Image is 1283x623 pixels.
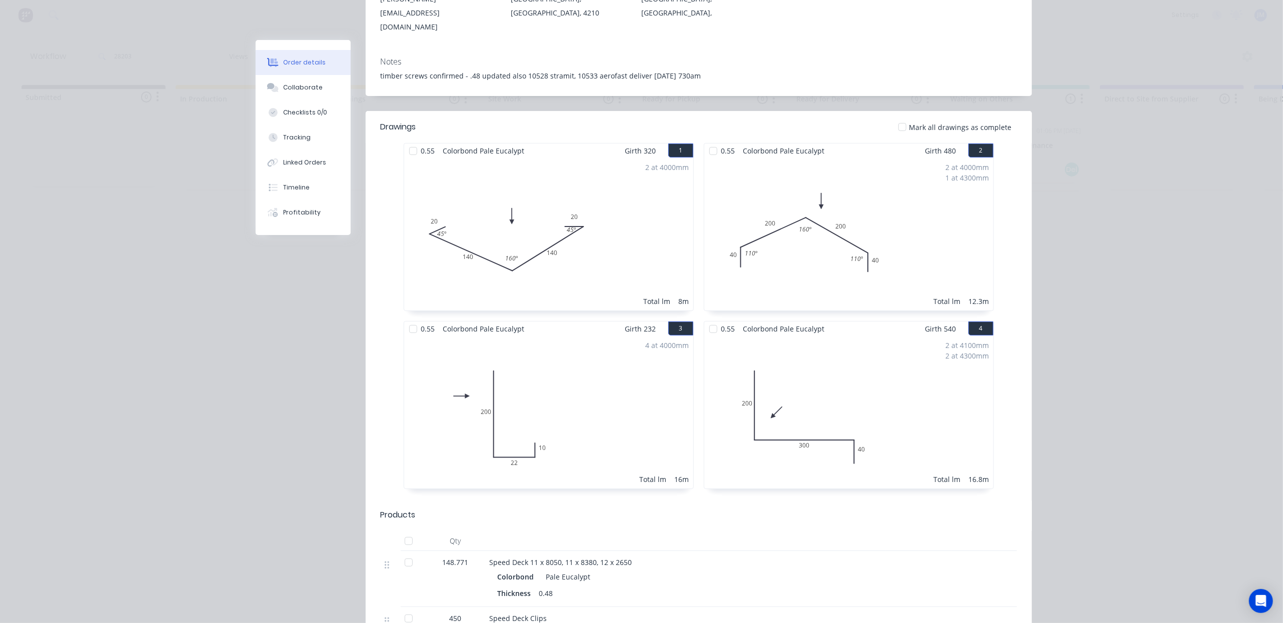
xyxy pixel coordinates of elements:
[640,474,667,484] div: Total lm
[283,208,321,217] div: Profitability
[909,122,1012,132] span: Mark all drawings as complete
[946,172,989,183] div: 1 at 4300mm
[283,133,311,142] div: Tracking
[739,321,829,336] span: Colorbond Pale Eucalypt
[498,569,538,584] div: Colorbond
[256,125,351,150] button: Tracking
[668,143,693,157] button: 1
[646,340,689,350] div: 4 at 4000mm
[542,569,591,584] div: Pale Eucalypt
[283,83,323,92] div: Collaborate
[381,70,1017,81] div: timber screws confirmed - .48 updated also 10528 stramit, 10533 aerofast deliver [DATE] 730am
[381,57,1017,66] div: Notes
[934,474,961,484] div: Total lm
[717,143,739,158] span: 0.55
[675,474,689,484] div: 16m
[704,158,993,310] div: 04020020040110º160º110º2 at 4000mm1 at 4300mmTotal lm12.3m
[1249,589,1273,613] div: Open Intercom Messenger
[490,557,632,567] span: Speed Deck 11 x 8050, 11 x 8380, 12 x 2650
[381,121,416,133] div: Drawings
[256,200,351,225] button: Profitability
[704,336,993,488] div: 0200300402 at 4100mm2 at 4300mmTotal lm16.8m
[283,158,326,167] div: Linked Orders
[925,143,956,158] span: Girth 480
[443,557,469,567] span: 148.771
[679,296,689,306] div: 8m
[968,143,993,157] button: 2
[283,108,327,117] div: Checklists 0/0
[717,321,739,336] span: 0.55
[490,613,547,623] span: Speed Deck Clips
[256,100,351,125] button: Checklists 0/0
[925,321,956,336] span: Girth 540
[644,296,671,306] div: Total lm
[535,586,557,600] div: 0.48
[283,183,310,192] div: Timeline
[968,321,993,335] button: 4
[739,143,829,158] span: Colorbond Pale Eucalypt
[404,158,693,310] div: 0201401402045º160º45º2 at 4000mmTotal lm8m
[498,586,535,600] div: Thickness
[426,531,486,551] div: Qty
[417,321,439,336] span: 0.55
[439,143,529,158] span: Colorbond Pale Eucalypt
[625,321,656,336] span: Girth 232
[404,336,693,488] div: 020022104 at 4000mmTotal lm16m
[969,296,989,306] div: 12.3m
[256,150,351,175] button: Linked Orders
[625,143,656,158] span: Girth 320
[946,350,989,361] div: 2 at 4300mm
[439,321,529,336] span: Colorbond Pale Eucalypt
[934,296,961,306] div: Total lm
[646,162,689,172] div: 2 at 4000mm
[256,75,351,100] button: Collaborate
[417,143,439,158] span: 0.55
[381,509,416,521] div: Products
[256,50,351,75] button: Order details
[969,474,989,484] div: 16.8m
[283,58,326,67] div: Order details
[256,175,351,200] button: Timeline
[946,340,989,350] div: 2 at 4100mm
[946,162,989,172] div: 2 at 4000mm
[668,321,693,335] button: 3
